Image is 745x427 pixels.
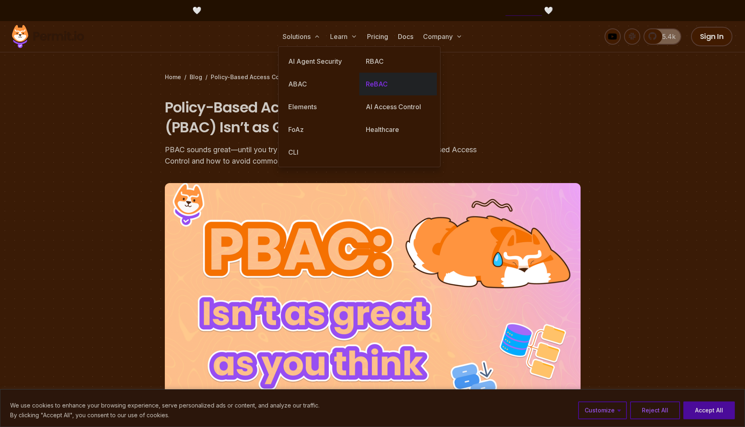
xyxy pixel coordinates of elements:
[420,28,466,45] button: Company
[190,73,202,81] a: Blog
[359,73,437,95] a: ReBAC
[282,73,359,95] a: ABAC
[279,28,324,45] button: Solutions
[359,95,437,118] a: AI Access Control
[282,141,359,164] a: CLI
[364,28,391,45] a: Pricing
[359,118,437,141] a: Healthcare
[165,144,477,167] div: PBAC sounds great—until you try to use it. Learn the real challenges of Policy-Based Access Contr...
[282,118,359,141] a: FoAz
[505,5,542,16] a: Try it here
[282,50,359,73] a: AI Agent Security
[10,410,320,420] p: By clicking "Accept All", you consent to our use of cookies.
[630,401,680,419] button: Reject All
[19,5,726,16] div: 🤍 🤍
[657,32,676,41] span: 5.4k
[282,95,359,118] a: Elements
[165,73,581,81] div: / /
[165,97,477,138] h1: Policy-Based Access Control (PBAC) Isn’t as Great as You Think
[691,27,733,46] a: Sign In
[359,50,437,73] a: RBAC
[578,401,627,419] button: Customize
[8,23,88,50] img: Permit logo
[165,183,581,417] img: Policy-Based Access Control (PBAC) Isn’t as Great as You Think
[203,5,542,16] span: [DOMAIN_NAME] - Permit's New Platform for Enterprise-Grade AI Agent Security |
[644,28,681,45] a: 5.4k
[10,401,320,410] p: We use cookies to enhance your browsing experience, serve personalized ads or content, and analyz...
[683,401,735,419] button: Accept All
[165,73,181,81] a: Home
[395,28,417,45] a: Docs
[327,28,361,45] button: Learn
